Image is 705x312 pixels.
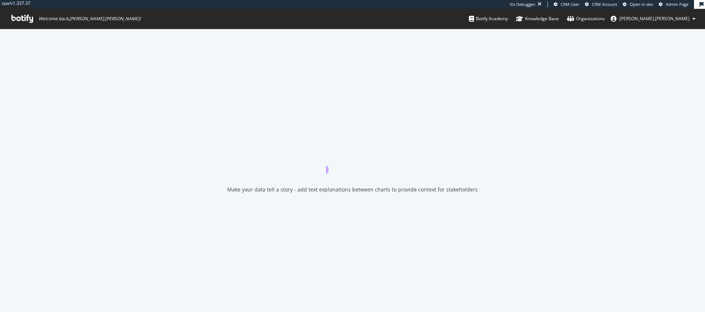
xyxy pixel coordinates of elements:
[469,9,508,29] a: Botify Academy
[666,1,688,7] span: Admin Page
[585,1,617,7] a: CRM Account
[592,1,617,7] span: CRM Account
[39,16,141,22] span: Welcome back, [PERSON_NAME].[PERSON_NAME] !
[516,15,559,22] div: Knowledge Base
[510,1,536,7] div: Viz Debugger:
[567,15,605,22] div: Organizations
[469,15,508,22] div: Botify Academy
[227,186,478,193] div: Make your data tell a story - add text explanations between charts to provide context for stakeho...
[623,1,653,7] a: Open in dev
[567,9,605,29] a: Organizations
[630,1,653,7] span: Open in dev
[561,1,579,7] span: CRM User
[605,13,701,25] button: [PERSON_NAME].[PERSON_NAME]
[326,148,379,174] div: animation
[516,9,559,29] a: Knowledge Base
[659,1,688,7] a: Admin Page
[619,15,690,22] span: emerson.prager
[554,1,579,7] a: CRM User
